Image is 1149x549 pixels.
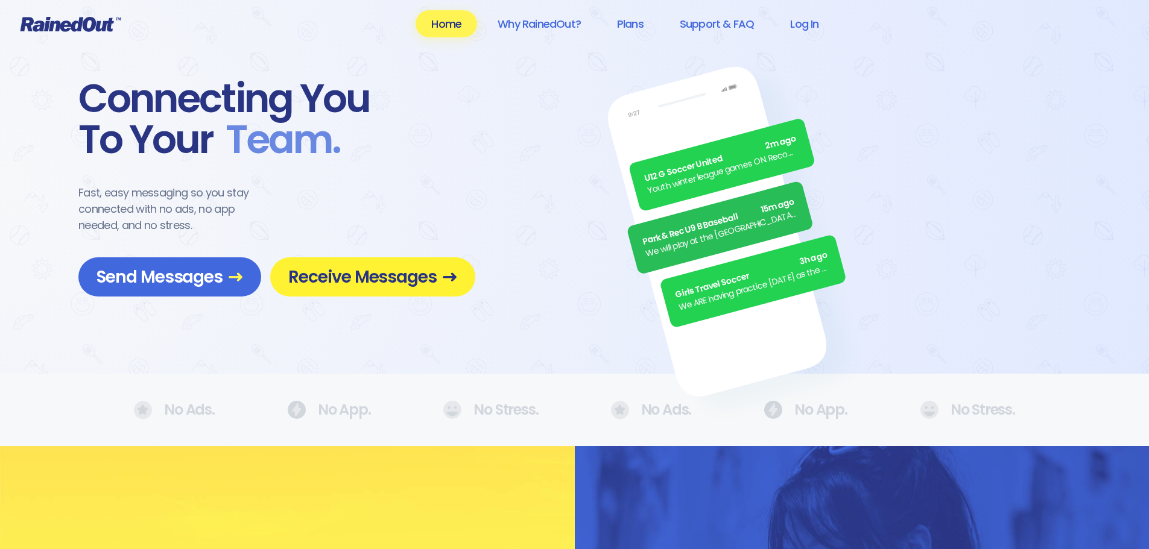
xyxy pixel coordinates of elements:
div: Park & Rec U9 B Baseball [641,195,796,248]
span: 3h ago [798,249,829,269]
div: No App. [287,401,371,419]
img: No Ads. [443,401,461,419]
a: Plans [601,10,659,37]
span: Receive Messages [288,266,457,287]
img: No Ads. [287,401,306,419]
div: Youth winter league games ON. Recommend running shoes/sneakers for players as option for footwear. [647,145,802,198]
div: Fast, easy messaging so you stay connected with no ads, no app needed, and no stress. [78,184,271,233]
a: Send Messages [78,257,261,296]
div: No Stress. [443,401,538,419]
img: No Ads. [764,401,782,419]
div: Girls Travel Soccer [674,249,829,302]
span: Team . [214,119,340,160]
div: No Ads. [611,401,692,419]
div: No Stress. [920,401,1015,419]
a: Receive Messages [270,257,475,296]
div: Connecting You To Your [78,78,475,160]
span: Send Messages [97,266,243,287]
div: We will play at the [GEOGRAPHIC_DATA]. Wear white, be at the field by 5pm. [644,207,799,260]
span: 2m ago [764,133,798,153]
a: Log In [774,10,834,37]
img: No Ads. [611,401,629,419]
a: Support & FAQ [664,10,770,37]
a: Why RainedOut? [482,10,597,37]
div: U12 G Soccer United [643,133,798,186]
a: Home [416,10,477,37]
div: No App. [764,401,847,419]
span: 15m ago [759,195,796,216]
div: We ARE having practice [DATE] as the sun is finally out. [677,261,832,314]
img: No Ads. [920,401,939,419]
div: No Ads. [134,401,215,419]
img: No Ads. [134,401,152,419]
